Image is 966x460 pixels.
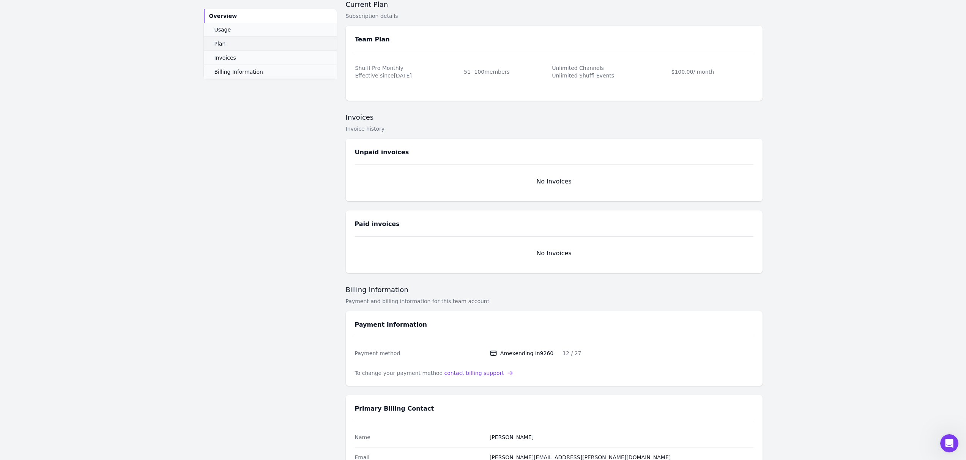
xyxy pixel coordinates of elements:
[464,69,510,75] span: 51 - 100 members
[355,404,753,413] h3: Primary Billing Contact
[204,36,337,51] a: Plan
[214,40,226,47] span: Plan
[204,51,337,65] a: Invoices
[490,433,753,441] dd: [PERSON_NAME]
[204,65,337,79] a: Billing Information
[355,72,463,79] span: Effective since [DATE]
[355,64,463,72] span: Shuffl Pro Monthly
[346,285,763,294] h2: Billing Information
[355,35,753,44] h3: Team Plan
[563,349,581,357] div: 12 / 27
[355,349,484,357] dt: Payment method
[355,369,443,377] span: To change your payment method
[346,12,763,20] div: Subscription details
[355,320,753,329] h3: Payment Information
[552,72,670,79] span: Unlimited Shuffl Events
[346,113,763,122] h2: Invoices
[500,349,553,357] div: Amex ending in 9260
[346,297,763,305] div: Payment and billing information for this team account
[527,171,580,192] div: No Invoices
[214,68,263,76] span: Billing Information
[214,26,231,33] span: Usage
[209,12,237,20] span: Overview
[204,23,337,36] a: Usage
[552,64,670,72] span: Unlimited Channels
[204,9,337,79] nav: Sidebar
[214,54,236,62] span: Invoices
[671,69,714,75] span: $100.00 / month
[444,369,504,377] span: contact billing support
[346,125,763,133] div: Invoice history
[940,434,958,452] iframe: Intercom live chat
[355,220,753,229] h3: Paid invoices
[527,243,580,264] div: No Invoices
[355,148,753,157] h3: Unpaid invoices
[204,9,337,23] a: Overview
[355,433,484,441] dt: Name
